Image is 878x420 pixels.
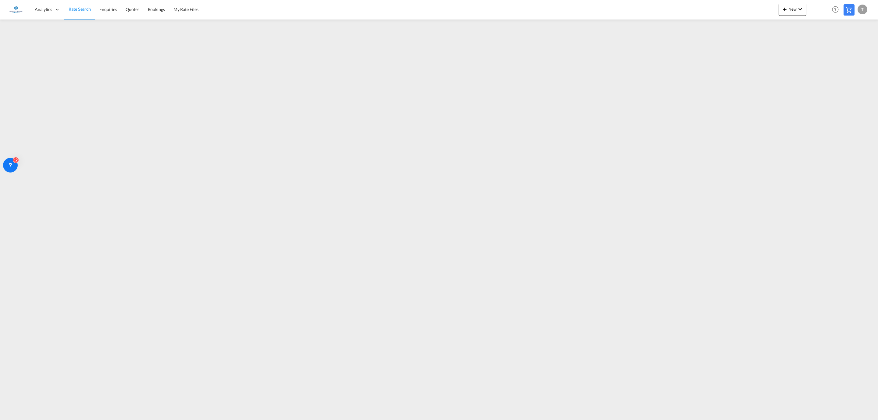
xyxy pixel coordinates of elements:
[781,7,804,12] span: New
[830,4,841,15] span: Help
[148,7,165,12] span: Bookings
[69,6,91,12] span: Rate Search
[173,7,198,12] span: My Rate Files
[35,6,52,12] span: Analytics
[830,4,844,15] div: Help
[797,5,804,13] md-icon: icon-chevron-down
[779,4,806,16] button: icon-plus 400-fgNewicon-chevron-down
[99,7,117,12] span: Enquiries
[781,5,788,13] md-icon: icon-plus 400-fg
[126,7,139,12] span: Quotes
[9,3,23,16] img: 6a2c35f0b7c411ef99d84d375d6e7407.jpg
[858,5,867,14] div: T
